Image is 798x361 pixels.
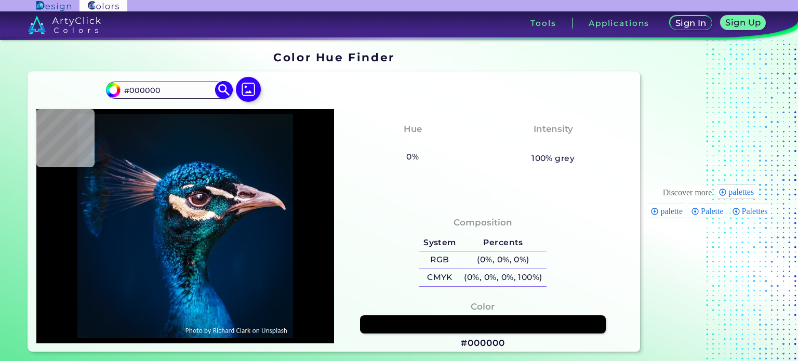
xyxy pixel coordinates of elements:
[675,19,707,28] h5: Sign In
[215,81,233,99] img: icon search
[530,19,556,27] h3: Tools
[689,204,725,218] div: Palette
[460,269,547,286] h5: (0%, 0%, 0%, 100%)
[236,77,261,102] img: icon picture
[589,19,649,27] h3: Applications
[454,215,512,230] h4: Composition
[460,234,547,251] h5: Percents
[419,251,460,269] h5: RGB
[461,337,504,350] h3: #000000
[404,122,422,137] h4: Hue
[742,207,771,216] span: Palettes
[701,207,727,216] span: Palette
[728,188,757,196] span: palettes
[395,138,430,151] h3: None
[419,234,460,251] h5: System
[419,269,460,286] h5: CMYK
[460,251,547,269] h5: (0%, 0%, 0%)
[36,1,71,11] img: ArtyClick Design logo
[717,184,755,199] div: palettes
[471,299,495,314] h4: Color
[42,114,329,339] img: img_pavlin.jpg
[536,138,570,151] h3: None
[534,122,573,137] h4: Intensity
[720,16,766,31] a: Sign Up
[660,207,686,216] span: palette
[402,150,422,164] h5: 0%
[121,83,217,97] input: type color..
[730,204,769,218] div: Palettes
[649,204,684,218] div: palette
[531,152,575,165] h5: 100% grey
[28,16,101,34] img: logo_artyclick_colors_white.svg
[663,185,712,200] div: These are topics related to the article that might interest you
[669,16,712,31] a: Sign In
[273,49,394,65] h1: Color Hue Finder
[725,18,761,27] h5: Sign Up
